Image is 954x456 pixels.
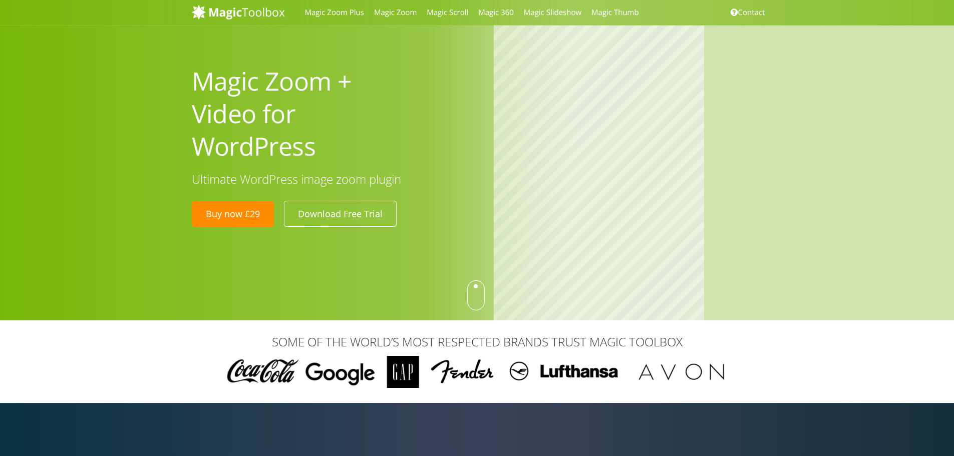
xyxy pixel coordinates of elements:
[192,335,763,348] h3: SOME OF THE WORLD’S MOST RESPECTED BRANDS TRUST MAGIC TOOLBOX
[221,356,734,388] img: Magic Toolbox Customers
[192,65,421,163] h1: Magic Zoom + Video for WordPress
[192,173,421,186] h3: Ultimate WordPress image zoom plugin
[192,5,285,20] img: MagicToolbox.com - Image tools for your website
[284,201,397,227] a: Download Free Trial
[192,201,274,227] a: Buy now £29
